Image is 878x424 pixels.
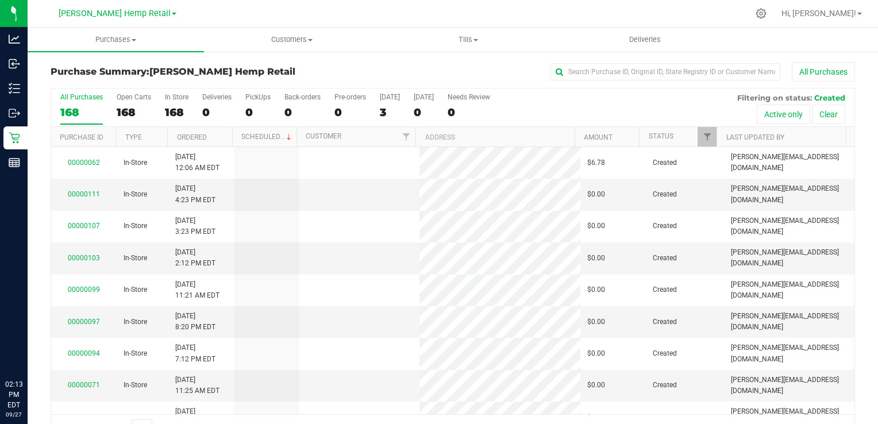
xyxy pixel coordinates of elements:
[68,254,100,262] a: 00000103
[175,279,219,301] span: [DATE] 11:21 AM EDT
[175,152,219,174] span: [DATE] 12:06 AM EDT
[754,8,768,19] div: Manage settings
[9,33,20,45] inline-svg: Analytics
[731,311,848,333] span: [PERSON_NAME][EMAIL_ADDRESS][DOMAIN_NAME]
[245,106,271,119] div: 0
[177,133,207,141] a: Ordered
[334,93,366,101] div: Pre-orders
[68,349,100,357] a: 00000094
[124,157,147,168] span: In-Store
[380,93,400,101] div: [DATE]
[9,83,20,94] inline-svg: Inventory
[124,380,147,391] span: In-Store
[5,379,22,410] p: 02:13 PM EDT
[68,413,100,421] a: 00000065
[731,152,848,174] span: [PERSON_NAME][EMAIL_ADDRESS][DOMAIN_NAME]
[781,9,856,18] span: Hi, [PERSON_NAME]!
[165,93,188,101] div: In Store
[414,106,434,119] div: 0
[284,93,321,101] div: Back-orders
[241,133,294,141] a: Scheduled
[245,93,271,101] div: PickUps
[731,375,848,396] span: [PERSON_NAME][EMAIL_ADDRESS][DOMAIN_NAME]
[737,93,812,102] span: Filtering on status:
[726,133,784,141] a: Last Updated By
[124,284,147,295] span: In-Store
[757,105,810,124] button: Active only
[334,106,366,119] div: 0
[175,311,215,333] span: [DATE] 8:20 PM EDT
[175,215,215,237] span: [DATE] 3:23 PM EDT
[731,183,848,205] span: [PERSON_NAME][EMAIL_ADDRESS][DOMAIN_NAME]
[587,253,605,264] span: $0.00
[587,221,605,232] span: $0.00
[68,190,100,198] a: 00000111
[117,106,151,119] div: 168
[306,132,341,140] a: Customer
[698,127,717,147] a: Filter
[653,348,677,359] span: Created
[557,28,733,52] a: Deliveries
[125,133,142,141] a: Type
[124,221,147,232] span: In-Store
[731,279,848,301] span: [PERSON_NAME][EMAIL_ADDRESS][DOMAIN_NAME]
[202,106,232,119] div: 0
[175,183,215,205] span: [DATE] 4:23 PM EDT
[587,157,605,168] span: $6.78
[202,93,232,101] div: Deliveries
[584,133,613,141] a: Amount
[653,221,677,232] span: Created
[653,380,677,391] span: Created
[649,132,673,140] a: Status
[28,34,204,45] span: Purchases
[414,93,434,101] div: [DATE]
[175,342,215,364] span: [DATE] 7:12 PM EDT
[396,127,415,147] a: Filter
[205,34,380,45] span: Customers
[9,132,20,144] inline-svg: Retail
[812,105,845,124] button: Clear
[653,317,677,327] span: Created
[68,286,100,294] a: 00000099
[124,189,147,200] span: In-Store
[415,127,575,147] th: Address
[59,9,171,18] span: [PERSON_NAME] Hemp Retail
[792,62,855,82] button: All Purchases
[11,332,46,367] iframe: Resource center
[68,222,100,230] a: 00000107
[587,380,605,391] span: $0.00
[204,28,380,52] a: Customers
[653,412,677,423] span: Created
[9,107,20,119] inline-svg: Outbound
[448,106,490,119] div: 0
[68,381,100,389] a: 00000071
[5,410,22,419] p: 09/27
[165,106,188,119] div: 168
[653,253,677,264] span: Created
[653,284,677,295] span: Created
[587,348,605,359] span: $0.00
[284,106,321,119] div: 0
[731,215,848,237] span: [PERSON_NAME][EMAIL_ADDRESS][DOMAIN_NAME]
[124,348,147,359] span: In-Store
[68,159,100,167] a: 00000062
[28,28,204,52] a: Purchases
[380,28,557,52] a: Tills
[653,157,677,168] span: Created
[117,93,151,101] div: Open Carts
[124,253,147,264] span: In-Store
[731,342,848,364] span: [PERSON_NAME][EMAIL_ADDRESS][DOMAIN_NAME]
[60,133,103,141] a: Purchase ID
[175,247,215,269] span: [DATE] 2:12 PM EDT
[587,412,605,423] span: $0.00
[381,34,556,45] span: Tills
[380,106,400,119] div: 3
[60,106,103,119] div: 168
[60,93,103,101] div: All Purchases
[149,66,295,77] span: [PERSON_NAME] Hemp Retail
[587,189,605,200] span: $0.00
[175,375,219,396] span: [DATE] 11:25 AM EDT
[587,317,605,327] span: $0.00
[587,284,605,295] span: $0.00
[653,189,677,200] span: Created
